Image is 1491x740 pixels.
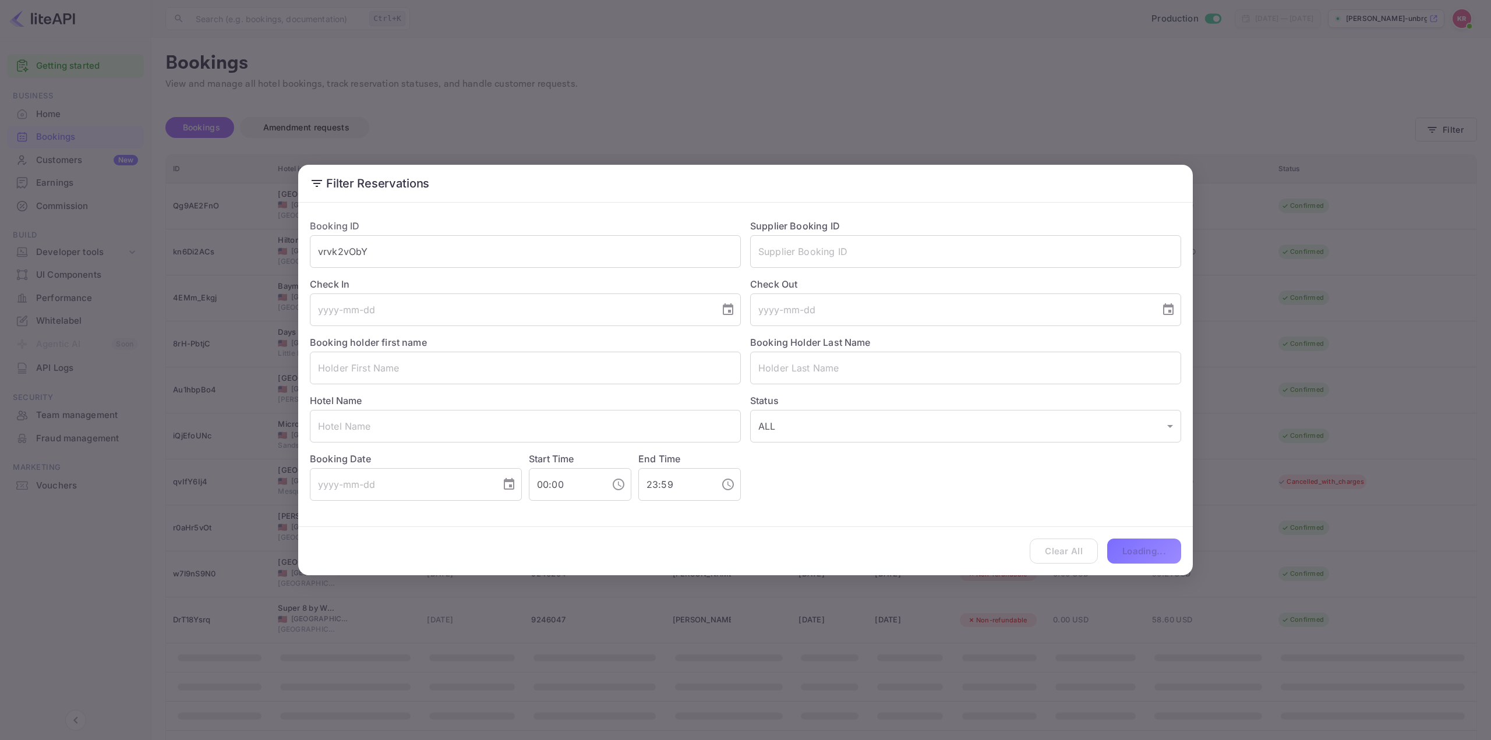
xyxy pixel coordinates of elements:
[310,337,427,348] label: Booking holder first name
[310,235,741,268] input: Booking ID
[750,235,1181,268] input: Supplier Booking ID
[310,468,493,501] input: yyyy-mm-dd
[750,337,871,348] label: Booking Holder Last Name
[607,473,630,496] button: Choose time, selected time is 12:00 AM
[716,473,740,496] button: Choose time, selected time is 11:59 PM
[497,473,521,496] button: Choose date
[310,352,741,384] input: Holder First Name
[310,410,741,442] input: Hotel Name
[750,293,1152,326] input: yyyy-mm-dd
[750,220,840,232] label: Supplier Booking ID
[310,452,522,466] label: Booking Date
[298,165,1193,202] h2: Filter Reservations
[529,453,574,465] label: Start Time
[310,220,360,232] label: Booking ID
[1157,298,1180,321] button: Choose date
[750,394,1181,408] label: Status
[310,277,741,291] label: Check In
[310,395,362,406] label: Hotel Name
[750,352,1181,384] input: Holder Last Name
[750,277,1181,291] label: Check Out
[638,468,712,501] input: hh:mm
[750,410,1181,442] div: ALL
[529,468,602,501] input: hh:mm
[310,293,712,326] input: yyyy-mm-dd
[716,298,740,321] button: Choose date
[638,453,680,465] label: End Time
